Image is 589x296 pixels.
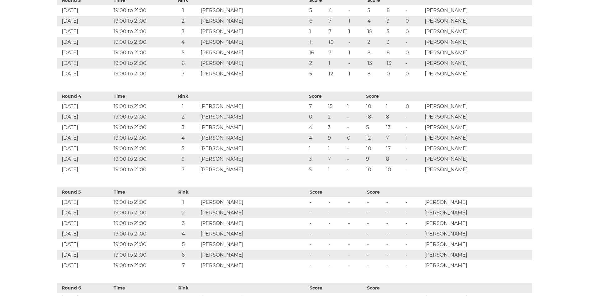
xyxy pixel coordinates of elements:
[404,101,423,112] td: 0
[308,208,327,218] td: -
[199,5,308,16] td: [PERSON_NAME]
[384,122,404,133] td: 13
[57,122,112,133] td: [DATE]
[365,164,384,175] td: 10
[423,122,532,133] td: [PERSON_NAME]
[404,133,423,143] td: 1
[112,112,167,122] td: 19:00 to 21:00
[308,5,327,16] td: 5
[167,208,199,218] td: 2
[385,218,404,229] td: -
[57,283,112,293] th: Round 6
[385,16,404,26] td: 9
[326,143,345,154] td: 1
[167,260,199,271] td: 7
[167,197,199,208] td: 1
[327,229,347,239] td: -
[327,239,347,250] td: -
[385,229,404,239] td: -
[307,122,326,133] td: 4
[199,101,307,112] td: [PERSON_NAME]
[385,260,404,271] td: -
[57,239,112,250] td: [DATE]
[384,143,404,154] td: 17
[57,229,112,239] td: [DATE]
[404,154,423,164] td: -
[57,47,112,58] td: [DATE]
[199,143,307,154] td: [PERSON_NAME]
[112,187,167,197] th: Time
[167,47,199,58] td: 5
[112,58,167,69] td: 19:00 to 21:00
[112,154,167,164] td: 19:00 to 21:00
[112,164,167,175] td: 19:00 to 21:00
[404,239,423,250] td: -
[112,283,167,293] th: Time
[112,101,167,112] td: 19:00 to 21:00
[347,239,366,250] td: -
[347,47,366,58] td: 1
[57,133,112,143] td: [DATE]
[57,92,112,101] th: Round 4
[366,37,385,47] td: 2
[199,16,308,26] td: [PERSON_NAME]
[347,58,366,69] td: -
[57,16,112,26] td: [DATE]
[57,250,112,260] td: [DATE]
[167,16,199,26] td: 2
[308,250,327,260] td: -
[308,26,327,37] td: 1
[307,101,326,112] td: 7
[57,164,112,175] td: [DATE]
[112,122,167,133] td: 19:00 to 21:00
[327,260,347,271] td: -
[404,122,423,133] td: -
[384,101,404,112] td: 1
[167,154,199,164] td: 6
[366,26,385,37] td: 18
[385,250,404,260] td: -
[366,47,385,58] td: 8
[346,133,365,143] td: 0
[347,218,366,229] td: -
[385,208,404,218] td: -
[404,218,423,229] td: -
[365,133,384,143] td: 12
[112,260,167,271] td: 19:00 to 21:00
[57,5,112,16] td: [DATE]
[199,239,308,250] td: [PERSON_NAME]
[347,69,366,79] td: 1
[308,197,327,208] td: -
[385,37,404,47] td: 3
[365,283,423,293] th: Score
[308,47,327,58] td: 16
[347,208,366,218] td: -
[423,101,532,112] td: [PERSON_NAME]
[199,112,307,122] td: [PERSON_NAME]
[365,218,385,229] td: -
[384,112,404,122] td: 8
[167,283,199,293] th: Rink
[199,260,308,271] td: [PERSON_NAME]
[327,47,347,58] td: 7
[167,58,199,69] td: 6
[404,164,423,175] td: -
[346,164,365,175] td: -
[423,143,532,154] td: [PERSON_NAME]
[199,133,307,143] td: [PERSON_NAME]
[366,16,385,26] td: 4
[327,250,347,260] td: -
[365,154,384,164] td: 9
[57,26,112,37] td: [DATE]
[326,101,345,112] td: 15
[307,143,326,154] td: 1
[112,143,167,154] td: 19:00 to 21:00
[365,250,385,260] td: -
[57,69,112,79] td: [DATE]
[423,260,532,271] td: [PERSON_NAME]
[199,58,308,69] td: [PERSON_NAME]
[365,187,423,197] th: Score
[365,197,385,208] td: -
[167,5,199,16] td: 1
[167,122,199,133] td: 3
